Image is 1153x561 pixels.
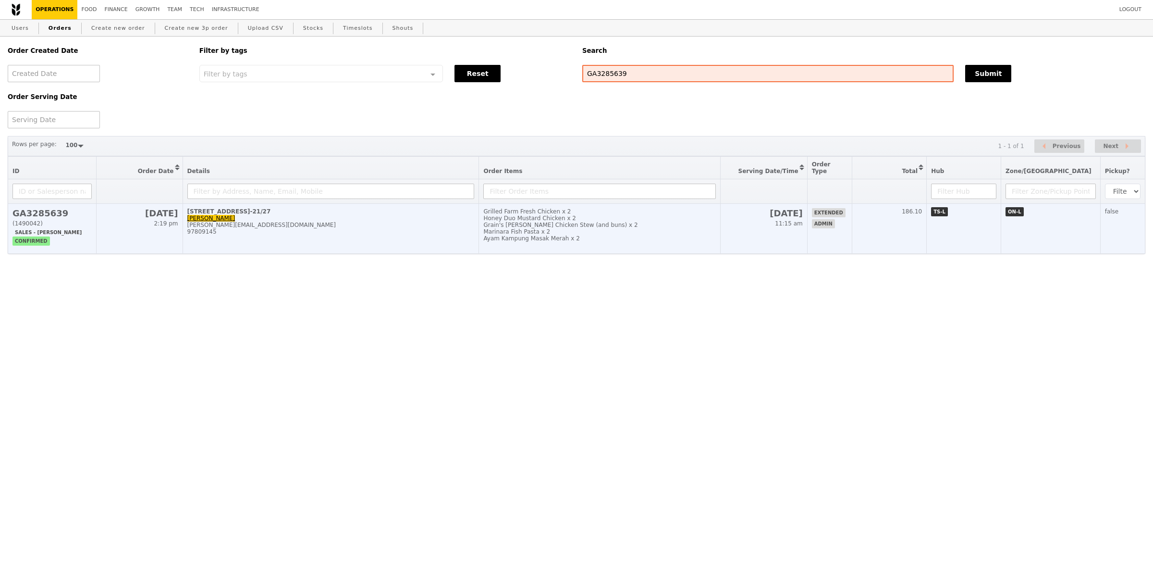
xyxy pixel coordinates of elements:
span: confirmed [12,237,50,246]
a: [PERSON_NAME] [187,215,235,222]
span: extended [812,208,846,217]
input: Created Date [8,65,100,82]
label: Rows per page: [12,139,57,149]
input: Search any field [582,65,954,82]
span: Order Items [483,168,522,175]
a: Shouts [389,20,417,37]
img: Grain logo [12,3,20,16]
div: 97809145 [187,228,475,235]
button: Next [1095,139,1141,153]
span: 2:19 pm [154,220,178,227]
span: false [1105,208,1119,215]
h2: [DATE] [101,208,178,218]
button: Previous [1034,139,1084,153]
input: Filter Zone/Pickup Point [1006,184,1096,199]
span: admin [812,219,835,228]
span: 186.10 [902,208,922,215]
span: Sales - [PERSON_NAME] [12,228,84,237]
input: Filter by Address, Name, Email, Mobile [187,184,475,199]
span: ON-L [1006,207,1023,216]
button: Reset [454,65,501,82]
div: Honey Duo Mustard Chicken x 2 [483,215,716,222]
div: Ayam Kampung Masak Merah x 2 [483,235,716,242]
span: TS-L [931,207,948,216]
h2: GA3285639 [12,208,92,218]
a: Create new order [87,20,149,37]
input: Filter Order Items [483,184,716,199]
span: Pickup? [1105,168,1130,175]
span: Order Type [812,161,831,175]
span: Next [1103,140,1118,152]
span: Hub [931,168,944,175]
span: Details [187,168,210,175]
div: Marinara Fish Pasta x 2 [483,228,716,235]
span: Zone/[GEOGRAPHIC_DATA] [1006,168,1092,175]
input: ID or Salesperson name [12,184,92,199]
h5: Order Created Date [8,47,188,54]
a: Users [8,20,33,37]
div: Grilled Farm Fresh Chicken x 2 [483,208,716,215]
span: Previous [1053,140,1081,152]
h5: Search [582,47,1145,54]
div: [STREET_ADDRESS]-21/27 [187,208,475,215]
span: Filter by tags [204,69,247,78]
span: ID [12,168,19,175]
h5: Filter by tags [199,47,571,54]
input: Serving Date [8,111,100,128]
a: Stocks [299,20,327,37]
h2: [DATE] [725,208,802,218]
div: (1490042) [12,220,92,227]
h5: Order Serving Date [8,93,188,100]
a: Upload CSV [244,20,287,37]
div: Grain's [PERSON_NAME] Chicken Stew (and buns) x 2 [483,222,716,228]
a: Orders [45,20,75,37]
div: [PERSON_NAME][EMAIL_ADDRESS][DOMAIN_NAME] [187,222,475,228]
input: Filter Hub [931,184,996,199]
a: Create new 3p order [161,20,232,37]
a: Timeslots [339,20,376,37]
span: 11:15 am [775,220,802,227]
div: 1 - 1 of 1 [998,143,1024,150]
button: Submit [965,65,1011,82]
